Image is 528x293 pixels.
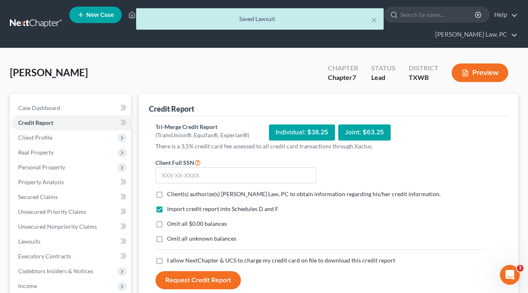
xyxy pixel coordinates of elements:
span: I allow NextChapter & UCS to charge my credit card on file to download this credit report [167,257,395,264]
a: Property Analysis [12,175,131,190]
button: Preview [452,63,508,82]
iframe: Intercom live chat [500,265,520,285]
span: Lawsuits [18,238,40,245]
a: Executory Contracts [12,249,131,264]
div: Saved Lawsuit [143,15,377,23]
span: 3 [517,265,523,272]
a: Case Dashboard [12,101,131,115]
span: Omit all unknown balances [167,235,236,242]
span: Client(s) authorize(s) [PERSON_NAME] Law, PC to obtain information regarding his/her credit infor... [167,190,441,197]
span: Personal Property [18,164,65,171]
a: Unsecured Nonpriority Claims [12,219,131,234]
span: Client Full SSN [156,159,194,166]
a: Credit Report [12,115,131,130]
a: Client Portal [159,7,213,22]
div: Lead [371,73,396,82]
span: Unsecured Nonpriority Claims [18,223,97,230]
input: XXX-XX-XXXX [156,167,316,184]
div: Chapter [328,73,358,82]
div: Joint: $63.25 [338,124,391,141]
div: Status [371,63,396,73]
a: Directory Cases [213,7,276,22]
input: Search by name... [401,7,476,22]
a: Secured Claims [12,190,131,204]
a: Home [124,7,159,22]
span: Omit all $0.00 balances [167,220,227,227]
span: Codebtors Insiders & Notices [18,267,93,274]
span: Unsecured Priority Claims [18,208,86,215]
span: [PERSON_NAME] [10,66,88,78]
a: Unsecured Priority Claims [12,204,131,219]
div: TXWB [409,73,438,82]
a: Lawsuits [12,234,131,249]
span: Real Property [18,149,54,156]
div: Individual: $38.25 [269,124,335,141]
a: DebtorCC [276,7,323,22]
a: Help [490,7,518,22]
button: Request Credit Report [156,271,241,289]
span: Property Analysis [18,178,64,185]
button: × [371,15,377,25]
a: [PERSON_NAME] Law, PC [431,27,518,42]
span: Credit Report [18,119,53,126]
div: District [409,63,438,73]
div: Credit Report [149,104,194,114]
span: 7 [352,73,356,81]
span: Case Dashboard [18,104,60,111]
span: Import credit report into Schedules D and F [167,205,278,212]
span: Client Profile [18,134,52,141]
div: Chapter [328,63,358,73]
div: Tri-Merge Credit Report [156,123,249,131]
span: Secured Claims [18,193,58,200]
p: There is a 3.5% credit card fee assessed to all credit card transactions through Xactus. [156,142,486,150]
span: Executory Contracts [18,253,71,260]
div: (TransUnion®, Equifax®, Experian®) [156,131,249,139]
span: Income [18,282,37,289]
